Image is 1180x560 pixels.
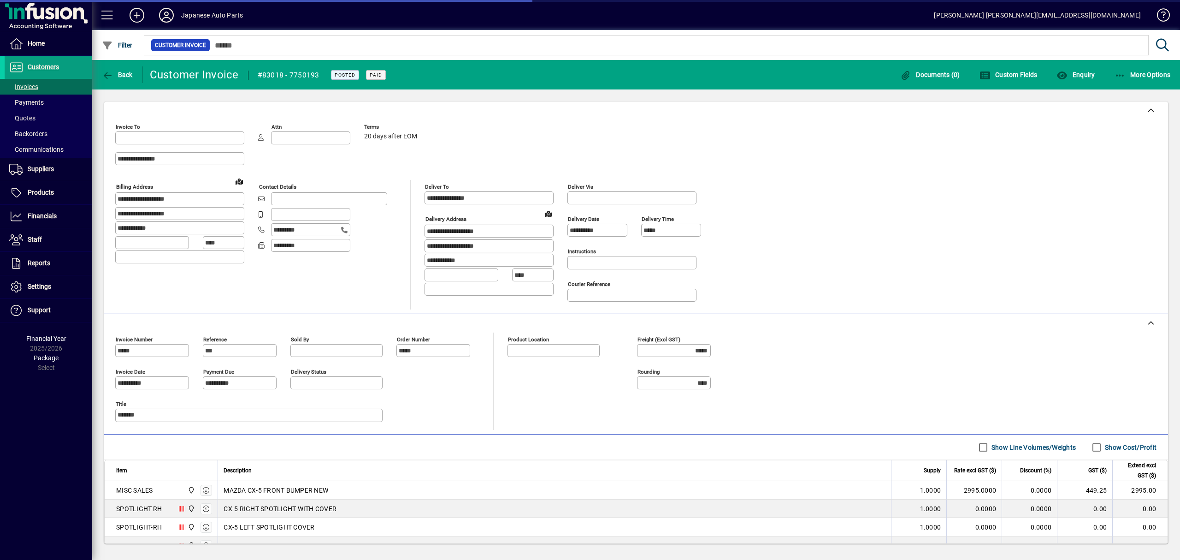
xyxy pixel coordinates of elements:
[185,504,196,514] span: Central
[116,504,162,513] div: SPOTLIGHT-RH
[116,124,140,130] mat-label: Invoice To
[116,465,127,476] span: Item
[1112,500,1168,518] td: 0.00
[34,354,59,362] span: Package
[977,66,1040,83] button: Custom Fields
[26,335,66,342] span: Financial Year
[224,504,336,513] span: CX-5 RIGHT SPOTLIGHT WITH COVER
[1020,465,1051,476] span: Discount (%)
[1112,518,1168,536] td: 0.00
[28,259,50,267] span: Reports
[116,369,145,375] mat-label: Invoice date
[568,216,599,222] mat-label: Delivery date
[185,522,196,532] span: Central
[116,336,153,343] mat-label: Invoice number
[224,465,252,476] span: Description
[924,465,941,476] span: Supply
[5,181,92,204] a: Products
[920,486,941,495] span: 1.0000
[952,541,996,550] div: 0.0000
[224,541,262,550] span: GRILLE CX-5
[1112,66,1173,83] button: More Options
[5,205,92,228] a: Financials
[1002,536,1057,555] td: 0.0000
[102,42,133,49] span: Filter
[100,66,135,83] button: Back
[5,142,92,157] a: Communications
[203,336,227,343] mat-label: Reference
[1115,71,1171,78] span: More Options
[637,369,660,375] mat-label: Rounding
[990,443,1076,452] label: Show Line Volumes/Weights
[1057,536,1112,555] td: 0.00
[28,283,51,290] span: Settings
[979,71,1038,78] span: Custom Fields
[934,8,1141,23] div: [PERSON_NAME] [PERSON_NAME][EMAIL_ADDRESS][DOMAIN_NAME]
[541,206,556,221] a: View on map
[1002,481,1057,500] td: 0.0000
[954,465,996,476] span: Rate excl GST ($)
[181,8,243,23] div: Japanese Auto Parts
[203,369,234,375] mat-label: Payment due
[1088,465,1107,476] span: GST ($)
[5,299,92,322] a: Support
[568,184,593,190] mat-label: Deliver via
[152,7,181,24] button: Profile
[9,130,47,137] span: Backorders
[155,41,206,50] span: Customer Invoice
[28,165,54,173] span: Suppliers
[5,252,92,275] a: Reports
[116,523,162,532] div: SPOTLIGHT-RH
[9,146,64,153] span: Communications
[1057,518,1112,536] td: 0.00
[271,124,282,130] mat-label: Attn
[185,485,196,495] span: Central
[952,504,996,513] div: 0.0000
[150,67,239,82] div: Customer Invoice
[116,486,153,495] div: MISC SALES
[5,95,92,110] a: Payments
[1150,2,1168,32] a: Knowledge Base
[92,66,143,83] app-page-header-button: Back
[364,124,419,130] span: Terms
[335,72,355,78] span: Posted
[28,212,57,220] span: Financials
[5,228,92,251] a: Staff
[5,275,92,298] a: Settings
[1103,443,1156,452] label: Show Cost/Profit
[5,158,92,181] a: Suppliers
[637,336,680,343] mat-label: Freight (excl GST)
[898,66,962,83] button: Documents (0)
[291,336,309,343] mat-label: Sold by
[1054,66,1097,83] button: Enquiry
[508,336,549,343] mat-label: Product location
[425,184,449,190] mat-label: Deliver To
[28,40,45,47] span: Home
[1057,481,1112,500] td: 449.25
[5,126,92,142] a: Backorders
[364,133,417,140] span: 20 days after EOM
[1002,518,1057,536] td: 0.0000
[116,401,126,407] mat-label: Title
[28,189,54,196] span: Products
[900,71,960,78] span: Documents (0)
[920,541,941,550] span: 1.0000
[5,79,92,95] a: Invoices
[920,523,941,532] span: 1.0000
[1112,481,1168,500] td: 2995.00
[291,369,326,375] mat-label: Delivery status
[9,83,38,90] span: Invoices
[28,306,51,314] span: Support
[28,236,42,243] span: Staff
[5,32,92,55] a: Home
[224,523,314,532] span: CX-5 LEFT SPOTLIGHT COVER
[370,72,382,78] span: Paid
[1112,536,1168,555] td: 0.00
[1002,500,1057,518] td: 0.0000
[102,71,133,78] span: Back
[9,114,35,122] span: Quotes
[258,68,319,83] div: #83018 - 7750193
[920,504,941,513] span: 1.0000
[952,486,996,495] div: 2995.0000
[122,7,152,24] button: Add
